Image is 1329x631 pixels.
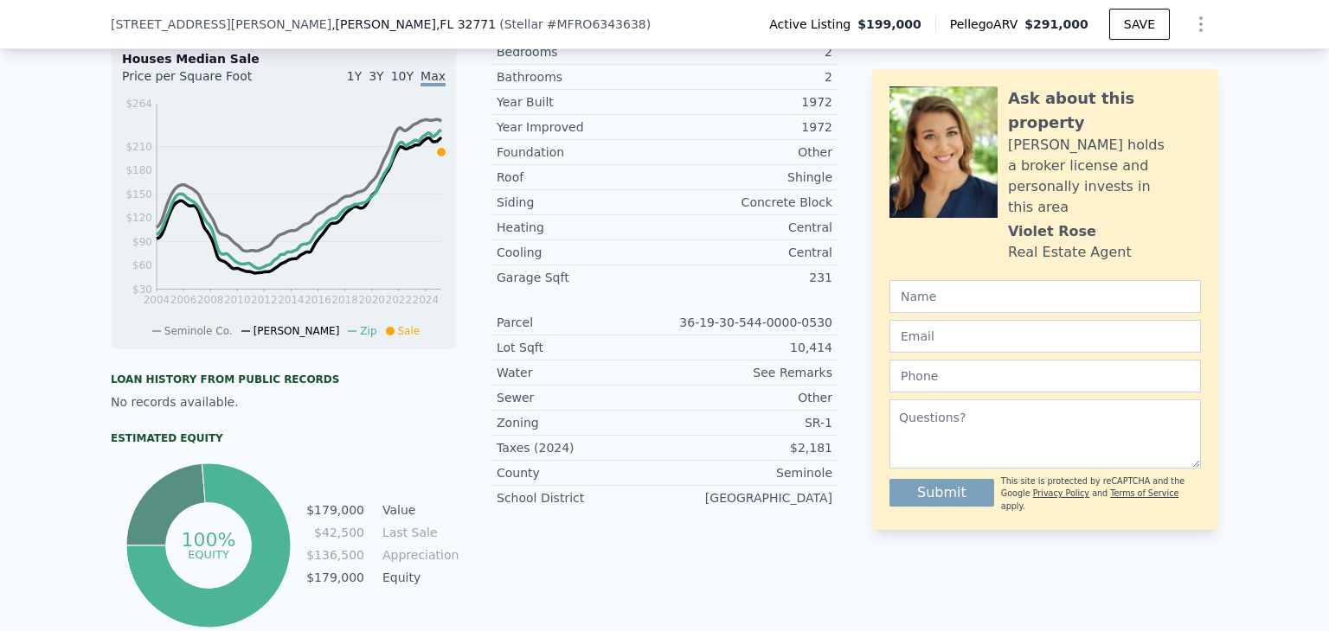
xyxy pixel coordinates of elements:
span: Zip [360,325,376,337]
div: Other [664,143,832,161]
tspan: $60 [132,259,152,271]
tspan: 2024 [413,294,440,306]
div: 2 [664,68,832,86]
div: Central [664,219,832,236]
div: Concrete Block [664,194,832,211]
div: Roof [497,169,664,186]
tspan: 2012 [251,294,278,306]
div: Foundation [497,143,664,161]
tspan: 2022 [386,294,413,306]
input: Name [889,280,1201,313]
div: This site is protected by reCAPTCHA and the Google and apply. [1001,475,1201,513]
div: 10,414 [664,339,832,356]
div: [PERSON_NAME] holds a broker license and personally invests in this area [1008,135,1201,218]
div: Zoning [497,414,664,431]
div: Ask about this property [1008,86,1201,135]
div: 1972 [664,118,832,136]
span: $291,000 [1024,17,1088,31]
td: Value [379,500,457,519]
div: Bathrooms [497,68,664,86]
td: $136,500 [305,545,365,564]
input: Phone [889,360,1201,392]
div: Shingle [664,169,832,186]
tspan: $150 [125,188,152,201]
div: Year Built [497,93,664,111]
tspan: 2018 [331,294,358,306]
button: SAVE [1109,9,1170,40]
div: Real Estate Agent [1008,242,1132,263]
a: Privacy Policy [1033,488,1089,498]
div: Parcel [497,314,664,331]
span: , [PERSON_NAME] [331,16,496,33]
div: 231 [664,269,832,286]
div: $2,181 [664,439,832,456]
div: Water [497,364,664,381]
tspan: 2004 [144,294,170,306]
div: Loan history from public records [111,373,457,386]
span: Stellar [504,17,543,31]
div: Bedrooms [497,43,664,61]
tspan: $264 [125,98,152,110]
span: 1Y [347,69,362,83]
div: Sewer [497,389,664,406]
span: $199,000 [857,16,921,33]
button: Submit [889,479,994,507]
td: Equity [379,568,457,587]
div: Year Improved [497,118,664,136]
tspan: 2008 [197,294,224,306]
div: School District [497,489,664,507]
div: Taxes (2024) [497,439,664,456]
td: $42,500 [305,523,365,542]
div: SR-1 [664,414,832,431]
tspan: equity [188,547,229,560]
div: Seminole [664,464,832,481]
a: Terms of Service [1110,488,1178,498]
span: Pellego ARV [950,16,1025,33]
tspan: $180 [125,164,152,176]
span: 3Y [369,69,383,83]
tspan: $30 [132,284,152,296]
td: $179,000 [305,500,365,519]
div: Houses Median Sale [122,50,446,67]
div: Siding [497,194,664,211]
span: Active Listing [769,16,857,33]
td: Appreciation [379,545,457,564]
div: Price per Square Foot [122,67,284,95]
div: 1972 [664,93,832,111]
tspan: 2006 [170,294,197,306]
tspan: $120 [125,212,152,224]
button: Show Options [1184,7,1218,41]
div: [GEOGRAPHIC_DATA] [664,489,832,507]
div: Cooling [497,244,664,261]
div: 36-19-30-544-0000-0530 [664,314,832,331]
tspan: 2010 [224,294,251,306]
span: Sale [398,325,421,337]
tspan: 100% [181,529,235,551]
div: Other [664,389,832,406]
div: Heating [497,219,664,236]
div: See Remarks [664,364,832,381]
tspan: 2014 [278,294,305,306]
span: [PERSON_NAME] [254,325,340,337]
td: $179,000 [305,568,365,587]
div: Violet Rose [1008,221,1096,242]
input: Email [889,320,1201,353]
span: # MFRO6343638 [547,17,646,31]
td: Last Sale [379,523,457,542]
div: No records available. [111,393,457,411]
span: , FL 32771 [436,17,496,31]
div: Central [664,244,832,261]
div: County [497,464,664,481]
tspan: 2016 [305,294,331,306]
div: 2 [664,43,832,61]
span: Max [421,69,446,86]
div: Estimated Equity [111,431,457,445]
tspan: $90 [132,236,152,248]
div: Lot Sqft [497,339,664,356]
tspan: $210 [125,141,152,153]
div: Garage Sqft [497,269,664,286]
span: Seminole Co. [164,325,233,337]
span: [STREET_ADDRESS][PERSON_NAME] [111,16,331,33]
span: 10Y [391,69,414,83]
div: ( ) [499,16,651,33]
